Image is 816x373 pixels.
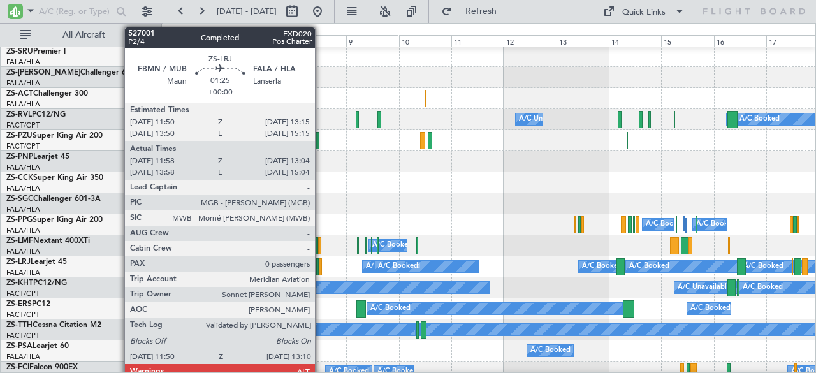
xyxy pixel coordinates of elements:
[6,237,33,245] span: ZS-LMF
[6,132,33,140] span: ZS-PZU
[6,121,40,130] a: FACT/CPT
[6,174,33,182] span: ZS-CCK
[714,35,766,47] div: 16
[739,110,780,129] div: A/C Booked
[6,342,69,350] a: ZS-PSALearjet 60
[504,35,556,47] div: 12
[6,153,33,161] span: ZS-PNP
[6,289,40,298] a: FACT/CPT
[217,6,277,17] span: [DATE] - [DATE]
[6,279,67,287] a: ZS-KHTPC12/NG
[696,215,736,234] div: A/C Booked
[6,69,80,77] span: ZS-[PERSON_NAME]
[6,258,31,266] span: ZS-LRJ
[39,2,112,21] input: A/C (Reg. or Type)
[6,205,40,214] a: FALA/HLA
[6,90,88,98] a: ZS-ACTChallenger 300
[6,279,33,287] span: ZS-KHT
[6,300,50,308] a: ZS-ERSPC12
[6,321,33,329] span: ZS-TTH
[6,48,33,55] span: ZS-SRU
[370,299,411,318] div: A/C Booked
[6,237,90,245] a: ZS-LMFNextant 400XTi
[646,215,686,234] div: A/C Booked
[378,257,418,276] div: A/C Booked
[212,215,252,234] div: A/C Booked
[743,257,783,276] div: A/C Booked
[6,90,33,98] span: ZS-ACT
[164,26,186,36] div: [DATE]
[6,342,33,350] span: ZS-PSA
[6,352,40,362] a: FALA/HLA
[6,258,67,266] a: ZS-LRJLearjet 45
[6,174,103,182] a: ZS-CCKSuper King Air 350
[6,111,66,119] a: ZS-RVLPC12/NG
[678,278,731,297] div: A/C Unavailable
[156,278,196,297] div: A/C Booked
[346,35,398,47] div: 9
[6,216,103,224] a: ZS-PPGSuper King Air 200
[6,57,40,67] a: FALA/HLA
[14,25,138,45] button: All Aircraft
[6,310,40,319] a: FACT/CPT
[582,257,622,276] div: A/C Booked
[6,111,32,119] span: ZS-RVL
[241,35,293,47] div: 7
[6,48,66,55] a: ZS-SRUPremier I
[399,35,451,47] div: 10
[6,363,78,371] a: ZS-FCIFalcon 900EX
[6,195,33,203] span: ZS-SGC
[161,257,201,276] div: A/C Booked
[6,247,40,256] a: FALA/HLA
[6,163,40,172] a: FALA/HLA
[6,69,135,77] a: ZS-[PERSON_NAME]Challenger 604
[609,35,661,47] div: 14
[6,142,40,151] a: FACT/CPT
[6,321,101,329] a: ZS-TTHCessna Citation M2
[294,35,346,47] div: 8
[6,78,40,88] a: FALA/HLA
[6,216,33,224] span: ZS-PPG
[258,278,310,297] div: A/C Unavailable
[6,99,40,109] a: FALA/HLA
[6,195,101,203] a: ZS-SGCChallenger 601-3A
[189,35,241,47] div: 6
[6,300,32,308] span: ZS-ERS
[451,35,504,47] div: 11
[597,1,691,22] button: Quick Links
[519,110,572,129] div: A/C Unavailable
[690,299,731,318] div: A/C Booked
[435,1,512,22] button: Refresh
[271,236,311,255] div: A/C Booked
[530,341,571,360] div: A/C Booked
[661,35,713,47] div: 15
[6,268,40,277] a: FALA/HLA
[372,236,412,255] div: A/C Booked
[455,7,508,16] span: Refresh
[6,132,103,140] a: ZS-PZUSuper King Air 200
[33,31,135,40] span: All Aircraft
[6,184,40,193] a: FALA/HLA
[266,320,307,339] div: A/C Booked
[6,226,40,235] a: FALA/HLA
[6,331,40,340] a: FACT/CPT
[557,35,609,47] div: 13
[622,6,666,19] div: Quick Links
[6,363,29,371] span: ZS-FCI
[629,257,669,276] div: A/C Booked
[366,257,406,276] div: A/C Booked
[136,35,189,47] div: 5
[6,153,69,161] a: ZS-PNPLearjet 45
[743,278,783,297] div: A/C Booked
